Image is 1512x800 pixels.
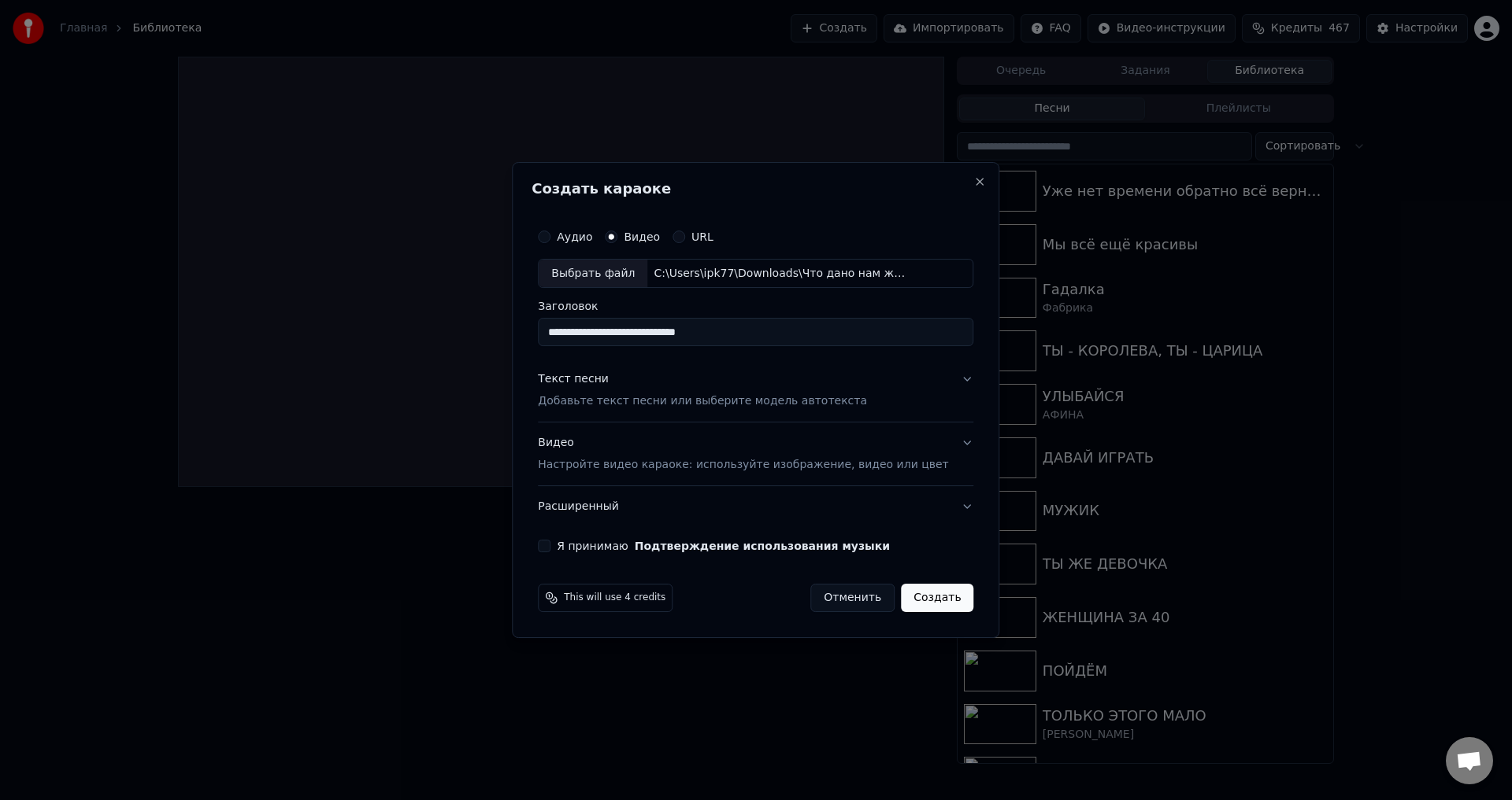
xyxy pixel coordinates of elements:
[691,231,713,242] label: URL
[538,359,973,422] button: Текст песниДобавьте текст песни или выберите модель автотекста
[624,231,660,242] label: Видео
[901,584,973,612] button: Создать
[538,372,609,388] div: Текст песни
[539,260,647,288] div: Выбрать файл
[538,436,948,474] div: Видео
[538,457,948,473] p: Настройте видео караоке: используйте изображение, видео или цвет
[635,540,890,551] button: Я принимаю
[538,301,973,312] label: Заголовок
[564,592,665,604] span: This will use 4 credits
[810,584,895,612] button: Отменить
[557,540,890,551] label: Я принимаю
[538,394,867,410] p: Добавьте текст песни или выберите модель автотекста
[538,423,973,486] button: ВидеоНастройте видео караоке: используйте изображение, видео или цвет
[538,486,973,527] button: Расширенный
[647,266,915,282] div: C:\Users\ipk77\Downloads\Что дано нам жизнью, дорожите 1.mp4
[532,182,980,196] h2: Создать караоке
[557,231,592,242] label: Аудио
